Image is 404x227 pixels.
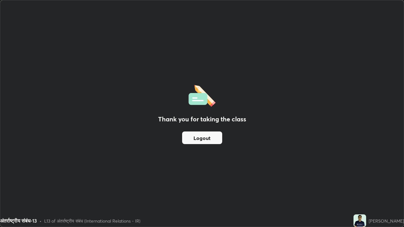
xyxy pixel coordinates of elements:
div: L13 of अंतर्राष्ट्रीय संबंध (International Relations - IR) [44,218,140,224]
div: • [39,218,42,224]
h2: Thank you for taking the class [158,114,246,124]
img: offlineFeedback.1438e8b3.svg [188,83,216,107]
button: Logout [182,131,222,144]
div: [PERSON_NAME] [369,218,404,224]
img: d3762dffd6d8475ea9bf86f1b92e1243.jpg [353,214,366,227]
